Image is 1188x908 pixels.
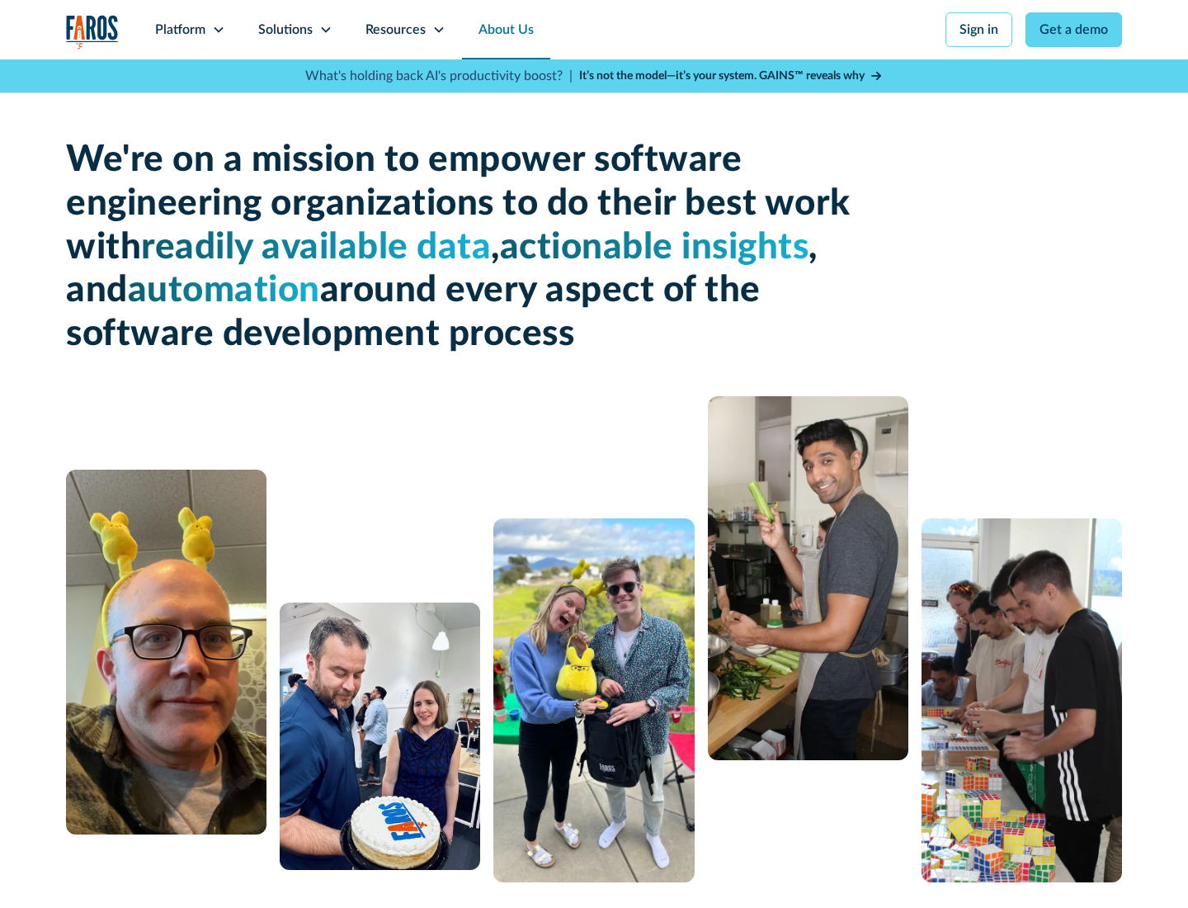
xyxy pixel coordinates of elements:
[1025,12,1122,47] a: Get a demo
[66,470,266,835] img: A man with glasses and a bald head wearing a yellow bunny headband.
[579,68,883,85] a: It’s not the model—it’s your system. GAINS™ reveals why
[155,20,205,40] div: Platform
[128,272,320,309] span: automation
[66,15,119,49] img: Logo of the analytics and reporting company Faros.
[365,20,426,40] div: Resources
[141,229,491,266] span: readily available data
[493,518,694,882] img: A man and a woman standing next to each other.
[66,15,119,49] a: home
[258,20,313,40] div: Solutions
[579,70,865,82] strong: It’s not the model—it’s your system. GAINS™ reveals why
[708,396,908,760] img: man cooking with celery
[922,518,1122,882] img: 5 people constructing a puzzle from Rubik's cubes
[945,12,1012,47] a: Sign in
[305,66,573,86] p: What's holding back AI's productivity boost? |
[66,139,858,357] h1: We're on a mission to empower software engineering organizations to do their best work with , , a...
[500,229,809,266] span: actionable insights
